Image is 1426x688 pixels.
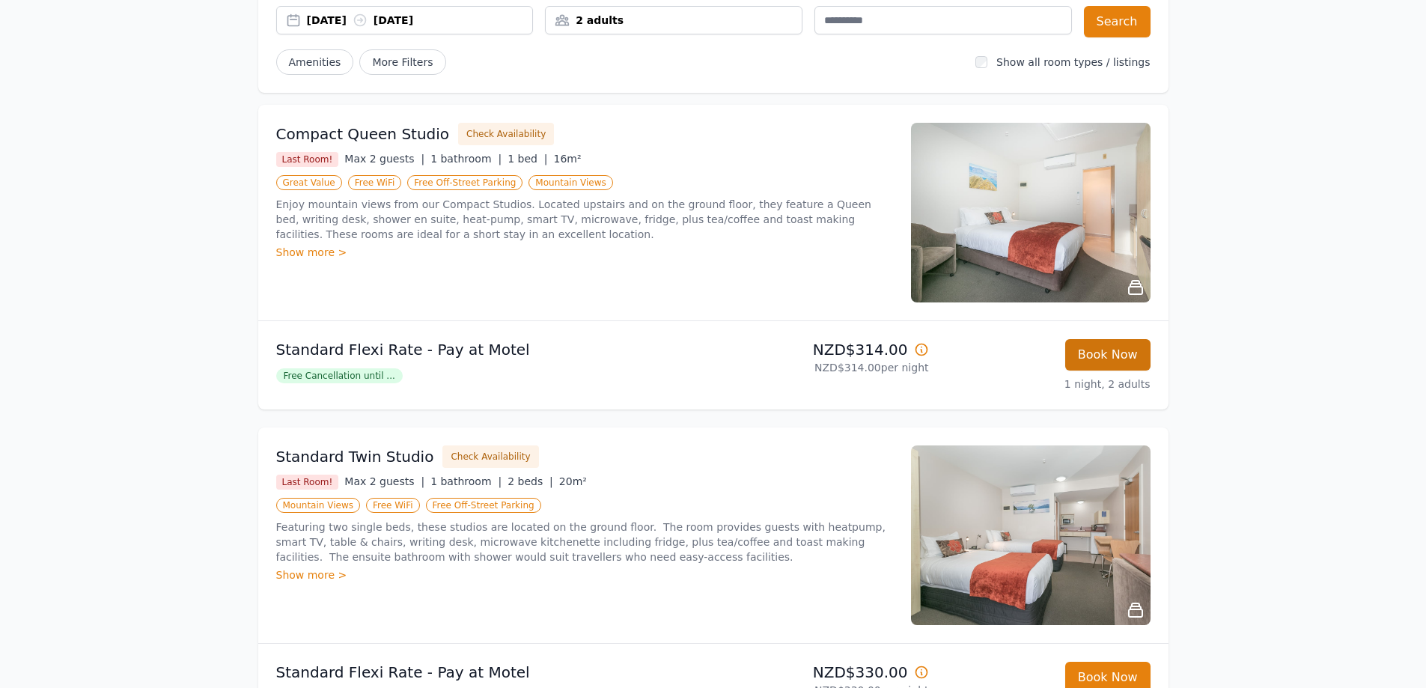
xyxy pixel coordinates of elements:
[554,153,582,165] span: 16m²
[996,56,1150,68] label: Show all room types / listings
[344,153,424,165] span: Max 2 guests |
[508,475,553,487] span: 2 beds |
[719,360,929,375] p: NZD$314.00 per night
[430,475,502,487] span: 1 bathroom |
[276,368,403,383] span: Free Cancellation until ...
[276,245,893,260] div: Show more >
[719,662,929,683] p: NZD$330.00
[307,13,533,28] div: [DATE] [DATE]
[1084,6,1151,37] button: Search
[426,498,541,513] span: Free Off-Street Parking
[348,175,402,190] span: Free WiFi
[276,662,707,683] p: Standard Flexi Rate - Pay at Motel
[276,339,707,360] p: Standard Flexi Rate - Pay at Motel
[1065,339,1151,371] button: Book Now
[546,13,802,28] div: 2 adults
[276,567,893,582] div: Show more >
[366,498,420,513] span: Free WiFi
[276,498,360,513] span: Mountain Views
[719,339,929,360] p: NZD$314.00
[430,153,502,165] span: 1 bathroom |
[941,377,1151,392] p: 1 night, 2 adults
[276,446,434,467] h3: Standard Twin Studio
[276,520,893,564] p: Featuring two single beds, these studios are located on the ground floor. The room provides guest...
[508,153,547,165] span: 1 bed |
[344,475,424,487] span: Max 2 guests |
[559,475,587,487] span: 20m²
[407,175,522,190] span: Free Off-Street Parking
[458,123,554,145] button: Check Availability
[276,197,893,242] p: Enjoy mountain views from our Compact Studios. Located upstairs and on the ground floor, they fea...
[276,475,339,490] span: Last Room!
[359,49,445,75] span: More Filters
[276,49,354,75] button: Amenities
[276,124,450,144] h3: Compact Queen Studio
[528,175,612,190] span: Mountain Views
[276,175,342,190] span: Great Value
[442,445,538,468] button: Check Availability
[276,152,339,167] span: Last Room!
